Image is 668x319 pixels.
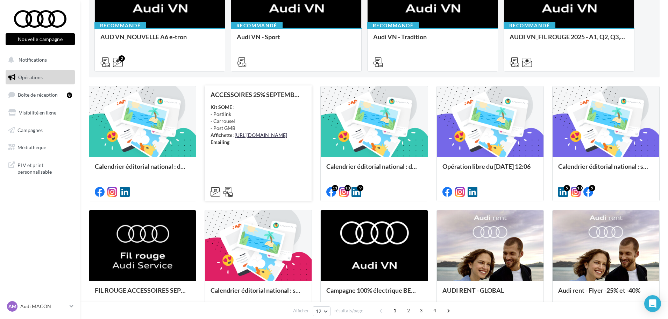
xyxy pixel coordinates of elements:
[17,160,72,175] span: PLV et print personnalisable
[389,305,400,316] span: 1
[326,163,422,177] div: Calendrier éditorial national : du 02.09 au 09.09
[316,308,322,314] span: 12
[19,57,47,63] span: Notifications
[576,185,583,191] div: 13
[504,22,555,29] div: Recommandé
[211,91,306,98] div: ACCESSOIRES 25% SEPTEMBRE - AUDI SERVICE
[235,132,287,138] a: [URL][DOMAIN_NAME]
[403,305,414,316] span: 2
[4,140,76,155] a: Médiathèque
[313,306,331,316] button: 12
[231,22,283,29] div: Recommandé
[564,185,570,191] div: 5
[357,185,363,191] div: 9
[4,53,73,67] button: Notifications
[332,185,338,191] div: 11
[442,287,538,301] div: AUDI RENT - GLOBAL
[119,55,125,62] div: 2
[4,105,76,120] a: Visibilité en ligne
[344,185,351,191] div: 10
[4,158,76,178] a: PLV et print personnalisable
[415,305,427,316] span: 3
[6,300,75,313] a: AM Audi MACON
[94,22,146,29] div: Recommandé
[211,139,229,145] strong: Emailing
[211,104,235,110] strong: Kit SOME :
[442,163,538,177] div: Opération libre du [DATE] 12:06
[293,307,309,314] span: Afficher
[644,295,661,312] div: Open Intercom Messenger
[18,74,43,80] span: Opérations
[211,104,306,146] div: - Postlink - Carrousel - Post GMB
[6,33,75,45] button: Nouvelle campagne
[17,144,46,150] span: Médiathèque
[211,132,235,138] strong: Affichette :
[4,87,76,102] a: Boîte de réception8
[19,110,56,116] span: Visibilité en ligne
[334,307,363,314] span: résultats/page
[100,33,219,47] div: AUD VN_NOUVELLE A6 e-tron
[373,33,492,47] div: Audi VN - Tradition
[17,127,43,133] span: Campagnes
[558,163,654,177] div: Calendrier éditorial national : semaine du 25.08 au 31.08
[558,287,654,301] div: Audi rent - Flyer -25% et -40%
[510,33,628,47] div: AUDI VN_FIL ROUGE 2025 - A1, Q2, Q3, Q5 et Q4 e-tron
[367,22,419,29] div: Recommandé
[211,287,306,301] div: Calendrier éditorial national : semaines du 04.08 au 25.08
[237,33,356,47] div: Audi VN - Sport
[20,303,67,310] p: Audi MACON
[8,303,16,310] span: AM
[589,185,595,191] div: 5
[326,287,422,301] div: Campagne 100% électrique BEV Septembre
[429,305,440,316] span: 4
[95,163,190,177] div: Calendrier éditorial national : du 02.09 au 09.09
[67,92,72,98] div: 8
[4,70,76,85] a: Opérations
[18,92,58,98] span: Boîte de réception
[4,123,76,138] a: Campagnes
[95,287,190,301] div: FIL ROUGE ACCESSOIRES SEPTEMBRE - AUDI SERVICE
